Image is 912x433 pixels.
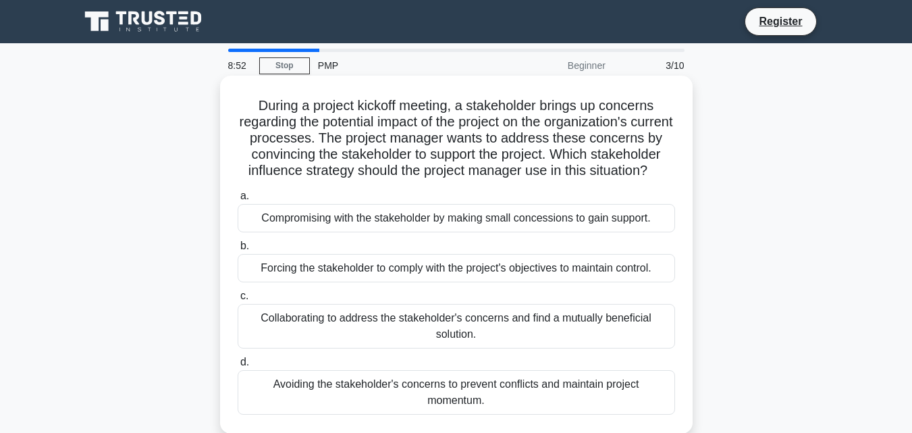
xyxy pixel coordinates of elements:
div: Beginner [495,52,614,79]
span: c. [240,290,248,301]
div: 3/10 [614,52,693,79]
h5: During a project kickoff meeting, a stakeholder brings up concerns regarding the potential impact... [236,97,676,180]
span: d. [240,356,249,367]
div: Forcing the stakeholder to comply with the project's objectives to maintain control. [238,254,675,282]
a: Stop [259,57,310,74]
div: Compromising with the stakeholder by making small concessions to gain support. [238,204,675,232]
span: b. [240,240,249,251]
div: 8:52 [220,52,259,79]
div: PMP [310,52,495,79]
div: Avoiding the stakeholder's concerns to prevent conflicts and maintain project momentum. [238,370,675,415]
span: a. [240,190,249,201]
a: Register [751,13,810,30]
div: Collaborating to address the stakeholder's concerns and find a mutually beneficial solution. [238,304,675,349]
